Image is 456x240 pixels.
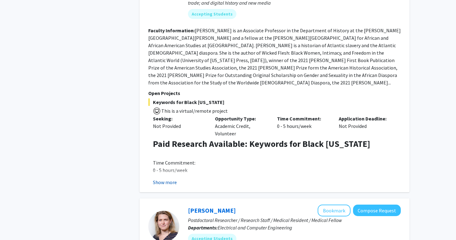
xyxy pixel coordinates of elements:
div: Not Provided [334,115,396,137]
a: [PERSON_NAME] [188,206,236,214]
strong: Paid Research Available: Keywords for Black [US_STATE] [153,138,370,149]
p: Seeking: [153,115,206,122]
button: Add Moira-Phoebe Huet to Bookmarks [318,205,351,216]
p: Application Deadline: [339,115,391,122]
span: 0 - 5 hours/week [153,167,187,173]
iframe: Chat [5,212,26,235]
span: This is a virtual/remote project [161,108,228,114]
span: Keywords for Black [US_STATE] [148,98,401,106]
p: Open Projects [148,89,401,97]
b: Faculty Information: [148,27,195,34]
span: Time Commitment: [153,160,195,166]
p: Opportunity Type: [215,115,268,122]
div: 0 - 5 hours/week [272,115,334,137]
span: Stipend [153,174,169,181]
b: Departments: [188,224,218,231]
span: Electrical and Computer Engineering [218,224,292,231]
p: Time Commitment: [277,115,330,122]
p: Postdoctoral Researcher / Research Staff / Medical Resident / Medical Fellow [188,216,401,224]
div: Not Provided [153,122,206,130]
button: Compose Request to Moira-Phoebe Huet [353,205,401,216]
div: Academic Credit, Volunteer [210,115,272,137]
button: Show more [153,179,177,186]
fg-read-more: [PERSON_NAME] is an Associate Professor in the Department of History at the [PERSON_NAME][GEOGRAP... [148,27,401,86]
mat-chip: Accepting Students [188,9,236,19]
